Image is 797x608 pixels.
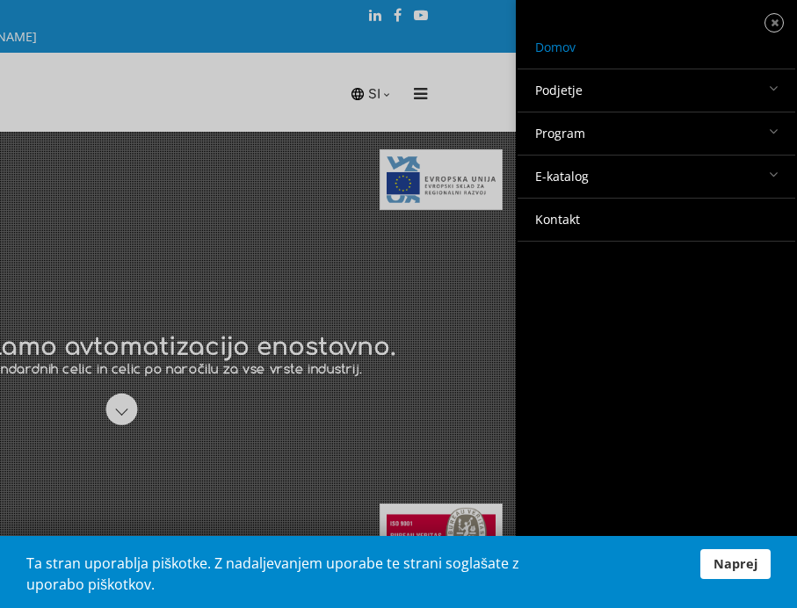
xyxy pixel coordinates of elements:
[518,156,795,198] a: E-katalog
[518,26,795,69] a: Domov
[764,13,784,33] a: Close
[518,112,795,155] a: Program
[518,69,795,112] a: Podjetje
[700,549,771,579] a: Naprej
[518,199,795,241] a: Kontakt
